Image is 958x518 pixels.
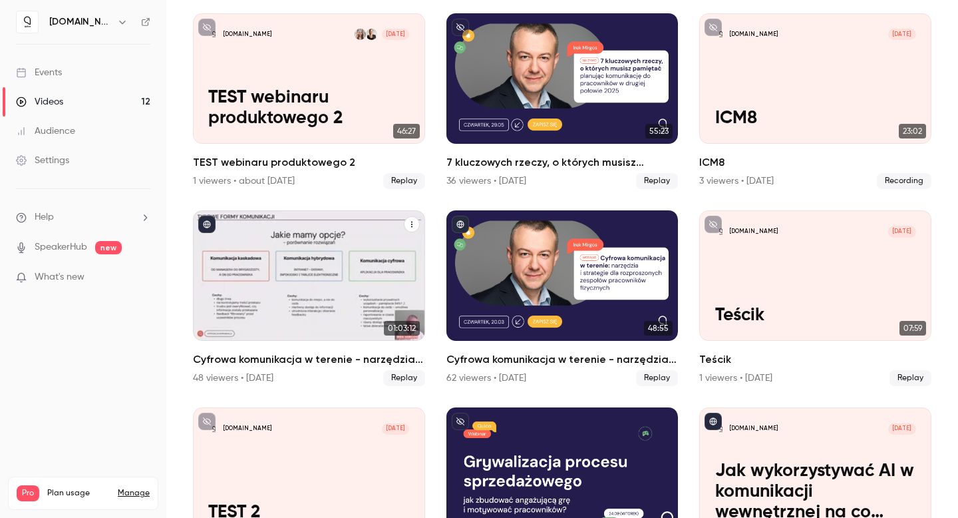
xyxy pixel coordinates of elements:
p: [DOMAIN_NAME] [224,31,271,39]
span: 55:23 [645,124,673,138]
p: [DOMAIN_NAME] [730,228,778,236]
img: Aleksandra Grabarska-Furtak [355,29,366,40]
li: Teścik [699,210,931,386]
a: ICM8[DOMAIN_NAME][DATE]ICM823:02ICM83 viewers • [DATE]Recording [699,13,931,189]
span: Recording [877,173,931,189]
span: 23:02 [899,124,926,138]
button: published [198,216,216,233]
span: [DATE] [382,29,410,40]
button: unpublished [452,413,469,430]
span: [DATE] [382,423,410,435]
div: Events [16,66,62,79]
div: Videos [16,95,63,109]
img: quico.io [17,11,38,33]
a: 01:03:12Cyfrowa komunikacja w terenie - narzędzia i strategie dla rozproszonych zespołów pracowni... [193,210,425,386]
li: TEST webinaru produktowego 2 [193,13,425,189]
h2: Teścik [699,352,931,368]
span: new [95,241,122,254]
h2: ICM8 [699,154,931,170]
span: [DATE] [888,226,916,237]
li: ICM8 [699,13,931,189]
h2: Cyfrowa komunikacja w terenie - narzędzia i strategie dla rozproszonych zespołów pracowników fizy... [193,352,425,368]
div: 36 viewers • [DATE] [446,174,526,188]
p: Teścik [715,305,916,326]
span: 01:03:12 [384,321,420,336]
li: Cyfrowa komunikacja w terenie - narzędzia i strategie dla rozproszonych zespołów pracowników fizy... [446,210,679,386]
button: published [452,216,469,233]
p: [DOMAIN_NAME] [730,31,778,39]
img: Monika Duda [366,29,377,40]
div: 48 viewers • [DATE] [193,372,273,385]
a: 48:55Cyfrowa komunikacja w terenie - narzędzia i strategie dla rozproszonych zespołów pracowników... [446,210,679,386]
span: Replay [636,370,678,386]
p: [DOMAIN_NAME] [224,425,271,433]
a: Teścik [DOMAIN_NAME][DATE]Teścik07:59Teścik1 viewers • [DATE]Replay [699,210,931,386]
span: [DATE] [888,29,916,40]
p: ICM8 [715,108,916,129]
button: unpublished [198,19,216,36]
span: [DATE] [888,423,916,435]
span: Plan usage [47,488,110,499]
span: Replay [636,173,678,189]
button: unpublished [705,216,722,233]
span: What's new [35,270,84,284]
span: Replay [383,173,425,189]
p: [DOMAIN_NAME] [730,425,778,433]
li: Cyfrowa komunikacja w terenie - narzędzia i strategie dla rozproszonych zespołów pracowników fizy... [193,210,425,386]
h2: TEST webinaru produktowego 2 [193,154,425,170]
div: 1 viewers • [DATE] [699,372,772,385]
p: TEST webinaru produktowego 2 [208,87,409,129]
h2: Cyfrowa komunikacja w terenie - narzędzia i strategie dla rozproszonych zespołów pracowników fizy... [446,352,679,368]
li: help-dropdown-opener [16,210,150,224]
div: 3 viewers • [DATE] [699,174,774,188]
h2: 7 kluczowych rzeczy, o których musisz pamiętać planując komunikację do pracowników w drugiej poło... [446,154,679,170]
button: unpublished [198,413,216,430]
span: Replay [889,370,931,386]
h6: [DOMAIN_NAME] [49,15,112,29]
span: Replay [383,370,425,386]
span: Pro [17,485,39,501]
li: 7 kluczowych rzeczy, o których musisz pamiętać planując komunikację do pracowników w drugiej poło... [446,13,679,189]
button: unpublished [705,19,722,36]
div: Settings [16,154,69,167]
a: Manage [118,488,150,499]
div: 1 viewers • about [DATE] [193,174,295,188]
a: 55:237 kluczowych rzeczy, o których musisz pamiętać planując komunikację do pracowników w drugiej... [446,13,679,189]
a: SpeakerHub [35,240,87,254]
a: TEST webinaru produktowego 2[DOMAIN_NAME]Monika DudaAleksandra Grabarska-Furtak[DATE]TEST webinar... [193,13,425,189]
button: unpublished [452,19,469,36]
span: 46:27 [393,124,420,138]
button: published [705,413,722,430]
div: 62 viewers • [DATE] [446,372,526,385]
span: 07:59 [899,321,926,336]
span: 48:55 [644,321,673,336]
span: Help [35,210,54,224]
div: Audience [16,125,75,138]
